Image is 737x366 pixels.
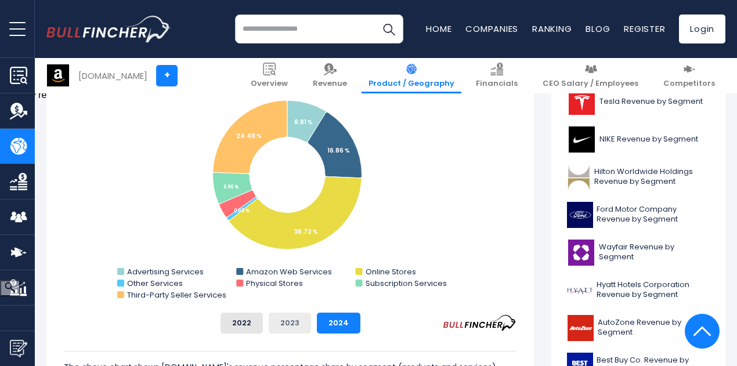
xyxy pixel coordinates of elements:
[294,227,318,236] tspan: 38.72 %
[599,135,698,144] span: NIKE Revenue by Segment
[327,146,350,155] tspan: 16.86 %
[567,164,591,190] img: HLT logo
[78,69,147,82] div: [DOMAIN_NAME]
[294,118,313,126] tspan: 8.81 %
[560,237,717,269] a: Wayfair Revenue by Segment
[567,89,596,115] img: TSLA logo
[536,58,645,93] a: CEO Salary / Employees
[599,97,703,107] span: Tesla Revenue by Segment
[223,184,239,191] tspan: 6.96 %
[64,71,516,303] svg: Amazon.com's Revenue Share by Segment
[46,16,171,42] a: Go to homepage
[362,58,461,93] a: Product / Geography
[663,79,715,89] span: Competitors
[368,79,454,89] span: Product / Geography
[244,58,295,93] a: Overview
[306,58,354,93] a: Revenue
[246,278,303,289] text: Physical Stores
[567,202,593,228] img: F logo
[597,280,710,300] span: Hyatt Hotels Corporation Revenue by Segment
[246,266,332,277] text: Amazon Web Services
[234,208,250,215] tspan: 0.85 %
[366,266,416,277] text: Online Stores
[236,132,262,140] tspan: 24.48 %
[567,240,595,266] img: W logo
[598,318,710,338] span: AutoZone Revenue by Segment
[679,15,725,44] a: Login
[469,58,525,93] a: Financials
[560,124,717,155] a: NIKE Revenue by Segment
[476,79,518,89] span: Financials
[597,205,710,224] span: Ford Motor Company Revenue by Segment
[560,274,717,306] a: Hyatt Hotels Corporation Revenue by Segment
[317,313,360,334] button: 2024
[221,313,263,334] button: 2022
[594,167,710,187] span: Hilton Worldwide Holdings Revenue by Segment
[656,58,722,93] a: Competitors
[127,278,183,289] text: Other Services
[543,79,638,89] span: CEO Salary / Employees
[567,277,593,303] img: H logo
[251,79,288,89] span: Overview
[269,313,311,334] button: 2023
[46,16,171,42] img: bullfincher logo
[567,315,594,341] img: AZO logo
[426,23,451,35] a: Home
[560,161,717,193] a: Hilton Worldwide Holdings Revenue by Segment
[127,289,226,300] text: Third-Party Seller Services
[560,86,717,118] a: Tesla Revenue by Segment
[47,64,69,86] img: AMZN logo
[313,79,347,89] span: Revenue
[374,15,403,44] button: Search
[567,126,596,153] img: NKE logo
[560,312,717,344] a: AutoZone Revenue by Segment
[560,199,717,231] a: Ford Motor Company Revenue by Segment
[586,23,610,35] a: Blog
[465,23,518,35] a: Companies
[156,65,178,86] a: +
[624,23,665,35] a: Register
[127,266,204,277] text: Advertising Services
[599,242,710,262] span: Wayfair Revenue by Segment
[532,23,572,35] a: Ranking
[366,278,447,289] text: Subscription Services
